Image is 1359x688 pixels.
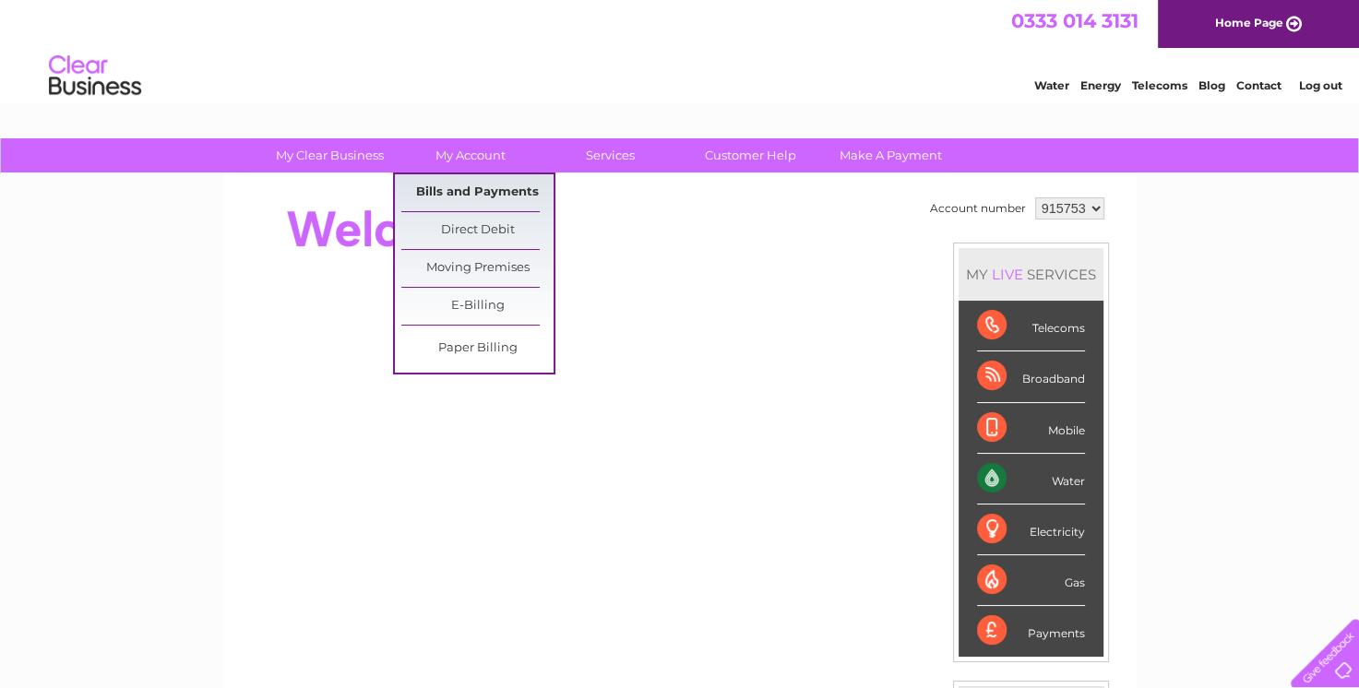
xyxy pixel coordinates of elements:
[48,48,142,104] img: logo.png
[977,555,1085,606] div: Gas
[1080,78,1121,92] a: Energy
[1236,78,1282,92] a: Contact
[1011,9,1138,32] a: 0333 014 3131
[534,138,686,172] a: Services
[401,288,554,325] a: E-Billing
[988,266,1027,283] div: LIVE
[401,250,554,287] a: Moving Premises
[254,138,406,172] a: My Clear Business
[959,248,1103,301] div: MY SERVICES
[1132,78,1187,92] a: Telecoms
[674,138,827,172] a: Customer Help
[394,138,546,172] a: My Account
[977,606,1085,656] div: Payments
[815,138,967,172] a: Make A Payment
[977,351,1085,402] div: Broadband
[925,193,1031,224] td: Account number
[401,330,554,367] a: Paper Billing
[977,403,1085,454] div: Mobile
[1198,78,1225,92] a: Blog
[244,10,1116,89] div: Clear Business is a trading name of Verastar Limited (registered in [GEOGRAPHIC_DATA] No. 3667643...
[401,212,554,249] a: Direct Debit
[977,454,1085,504] div: Water
[1034,78,1069,92] a: Water
[1298,78,1341,92] a: Log out
[977,504,1085,555] div: Electricity
[977,301,1085,351] div: Telecoms
[401,174,554,211] a: Bills and Payments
